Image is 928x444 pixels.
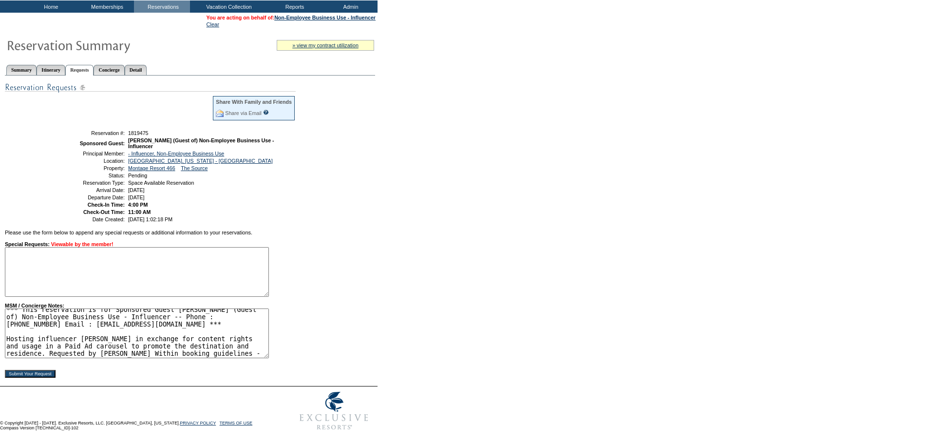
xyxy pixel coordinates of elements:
td: Reservation #: [55,130,125,136]
span: [DATE] 1:02:18 PM [128,216,172,222]
img: Reservaton Summary [6,35,201,55]
a: Montage Resort 466 [128,165,175,171]
span: 11:00 AM [128,209,151,215]
input: What is this? [263,110,269,115]
td: Admin [322,0,378,13]
td: Memberships [78,0,134,13]
td: Date Created: [55,216,125,222]
td: Status: [55,173,125,178]
img: Special Requests [5,81,296,94]
td: Reports [265,0,322,13]
span: Please use the form below to append any special requests or additional information to your reserv... [5,230,252,235]
a: [GEOGRAPHIC_DATA], [US_STATE] - [GEOGRAPHIC_DATA] [128,158,273,164]
span: [PERSON_NAME] (Guest of) Non-Employee Business Use - Influencer [128,137,274,149]
a: Clear [207,21,219,27]
span: [DATE] [128,194,145,200]
strong: Sponsored Guest: [80,140,125,146]
strong: MSM / Concierge Notes: [5,303,269,359]
span: 1819475 [128,130,149,136]
input: Submit Your Request [5,370,56,378]
img: Exclusive Resorts [290,386,378,435]
a: Requests [65,65,94,76]
td: Arrival Date: [55,187,125,193]
strong: Check-Out Time: [83,209,125,215]
td: Location: [55,158,125,164]
span: You are acting on behalf of: [207,15,376,20]
a: Non-Employee Business Use - Influencer [274,15,376,20]
div: Share With Family and Friends [216,99,292,105]
td: Vacation Collection [190,0,265,13]
a: Concierge [94,65,124,75]
strong: Special Requests: [5,241,50,247]
td: Property: [55,165,125,171]
a: » view my contract utilization [292,42,359,48]
span: Viewable by the member! [51,241,114,247]
a: - Influencer, Non-Employee Business Use [128,151,224,156]
span: Space Available Reservation [128,180,194,186]
textarea: *** This reservation is for Sponsored Guest [PERSON_NAME] (Guest of) Non-Employee Business Use - ... [5,309,269,358]
a: TERMS OF USE [220,421,253,425]
strong: Check-In Time: [88,202,125,208]
span: 4:00 PM [128,202,148,208]
span: [DATE] [128,187,145,193]
td: Principal Member: [55,151,125,156]
a: PRIVACY POLICY [180,421,216,425]
a: Share via Email [225,110,262,116]
a: The Source [181,165,208,171]
td: Reservation Type: [55,180,125,186]
td: Reservations [134,0,190,13]
span: Pending [128,173,147,178]
td: Home [22,0,78,13]
td: Departure Date: [55,194,125,200]
a: Detail [125,65,147,75]
a: Summary [6,65,37,75]
a: Itinerary [37,65,65,75]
